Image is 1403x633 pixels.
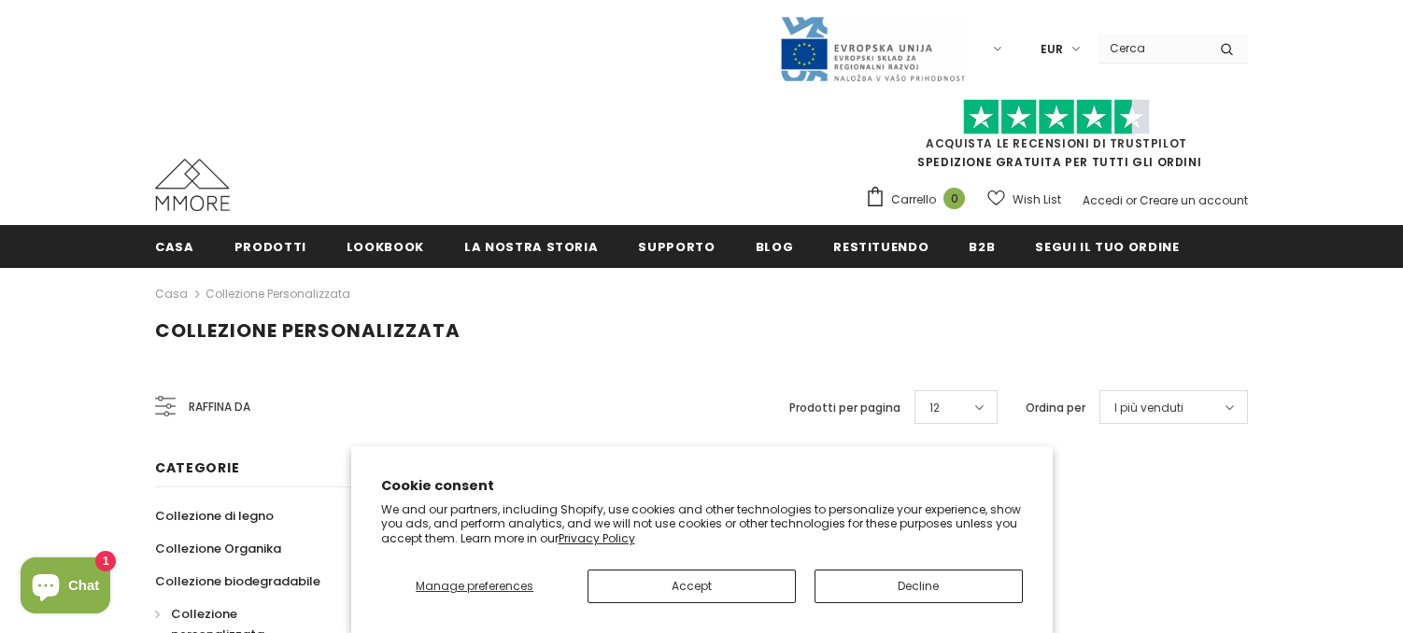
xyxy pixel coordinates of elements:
[347,238,424,256] span: Lookbook
[381,570,569,603] button: Manage preferences
[234,238,306,256] span: Prodotti
[189,397,250,417] span: Raffina da
[234,225,306,267] a: Prodotti
[381,476,1023,496] h2: Cookie consent
[638,238,715,256] span: supporto
[638,225,715,267] a: supporto
[1083,192,1123,208] a: Accedi
[464,238,598,256] span: La nostra storia
[1114,399,1183,417] span: I più venduti
[1140,192,1248,208] a: Creare un account
[779,40,966,56] a: Javni Razpis
[943,188,965,209] span: 0
[155,159,230,211] img: Casi MMORE
[865,186,974,214] a: Carrello 0
[756,238,794,256] span: Blog
[789,399,900,417] label: Prodotti per pagina
[155,572,320,590] span: Collezione biodegradabile
[155,565,320,598] a: Collezione biodegradabile
[929,399,940,417] span: 12
[865,107,1248,170] span: SPEDIZIONE GRATUITA PER TUTTI GLI ORDINI
[1035,238,1179,256] span: Segui il tuo ordine
[155,499,274,532] a: Collezione di legno
[969,238,995,256] span: B2B
[833,238,928,256] span: Restituendo
[1026,399,1085,417] label: Ordina per
[926,135,1187,151] a: Acquista le recensioni di TrustPilot
[969,225,995,267] a: B2B
[1013,190,1061,209] span: Wish List
[155,238,194,256] span: Casa
[1126,192,1137,208] span: or
[963,99,1150,135] img: Fidati di Pilot Stars
[987,183,1061,216] a: Wish List
[155,458,239,477] span: Categorie
[347,225,424,267] a: Lookbook
[464,225,598,267] a: La nostra storia
[588,570,796,603] button: Accept
[205,286,350,302] a: Collezione personalizzata
[381,502,1023,546] p: We and our partners, including Shopify, use cookies and other technologies to personalize your ex...
[756,225,794,267] a: Blog
[559,530,635,546] a: Privacy Policy
[155,507,274,525] span: Collezione di legno
[155,540,281,557] span: Collezione Organika
[833,225,928,267] a: Restituendo
[155,317,461,344] span: Collezione personalizzata
[891,190,936,209] span: Carrello
[815,570,1023,603] button: Decline
[15,557,116,618] inbox-online-store-chat: Shopify online store chat
[1098,35,1206,62] input: Search Site
[1035,225,1179,267] a: Segui il tuo ordine
[155,283,188,305] a: Casa
[155,532,281,565] a: Collezione Organika
[1041,40,1063,59] span: EUR
[416,578,533,594] span: Manage preferences
[779,15,966,83] img: Javni Razpis
[155,225,194,267] a: Casa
